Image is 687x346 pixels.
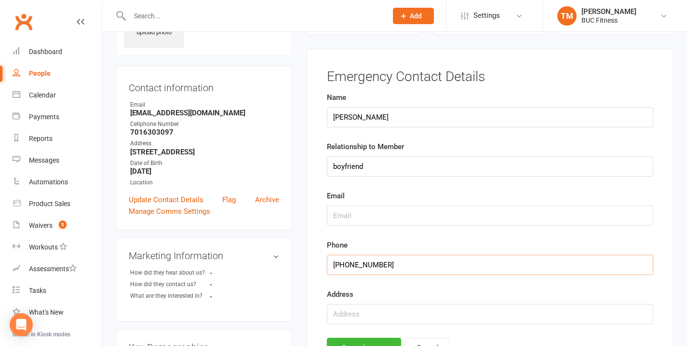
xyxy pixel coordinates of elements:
[29,200,70,208] div: Product Sales
[13,106,102,128] a: Payments
[10,313,33,336] div: Open Intercom Messenger
[210,269,265,277] strong: -
[29,287,46,294] div: Tasks
[29,69,51,77] div: People
[13,258,102,280] a: Assessments
[29,265,77,273] div: Assessments
[130,109,279,117] strong: [EMAIL_ADDRESS][DOMAIN_NAME]
[13,150,102,171] a: Messages
[29,243,58,251] div: Workouts
[327,107,653,127] input: Name
[581,16,636,25] div: BUC Fitness
[130,268,210,277] div: How did they hear about us?
[327,156,653,177] input: Relationship to Member
[13,215,102,236] a: Waivers 5
[327,92,346,103] label: Name
[210,293,265,300] strong: -
[557,6,577,26] div: TM
[130,178,279,187] div: Location
[130,100,279,110] div: Email
[129,79,279,93] h3: Contact information
[29,178,68,186] div: Automations
[210,281,265,288] strong: -
[13,41,102,63] a: Dashboard
[13,63,102,84] a: People
[29,156,59,164] div: Messages
[130,120,279,129] div: Cellphone Number
[13,84,102,106] a: Calendar
[130,128,279,137] strong: 7016303097
[327,206,653,226] input: Email
[29,113,59,121] div: Payments
[29,48,62,55] div: Dashboard
[13,171,102,193] a: Automations
[327,190,345,202] label: Email
[327,141,404,152] label: Relationship to Member
[130,139,279,148] div: Address
[327,289,353,300] label: Address
[393,8,434,24] button: Add
[581,7,636,16] div: [PERSON_NAME]
[59,221,67,229] span: 5
[255,194,279,206] a: Archive
[29,308,64,316] div: What's New
[29,135,53,142] div: Reports
[130,159,279,168] div: Date of Birth
[127,9,380,23] input: Search...
[327,239,348,251] label: Phone
[222,194,236,206] a: Flag
[130,280,210,289] div: How did they contact us?
[29,221,53,229] div: Waivers
[192,24,268,32] span: [DEMOGRAPHIC_DATA]
[13,193,102,215] a: Product Sales
[13,280,102,302] a: Tasks
[410,12,422,20] span: Add
[12,10,36,34] a: Clubworx
[130,167,279,176] strong: [DATE]
[129,250,279,261] h3: Marketing Information
[29,91,56,99] div: Calendar
[327,304,653,324] input: Address
[473,5,500,27] span: Settings
[13,128,102,150] a: Reports
[129,206,210,217] a: Manage Comms Settings
[327,255,653,275] input: Phone
[327,69,653,84] h3: Emergency Contact Details
[129,194,203,206] a: Update Contact Details
[13,236,102,258] a: Workouts
[130,291,210,301] div: What are they interested in?
[130,148,279,156] strong: [STREET_ADDRESS]
[13,302,102,323] a: What's New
